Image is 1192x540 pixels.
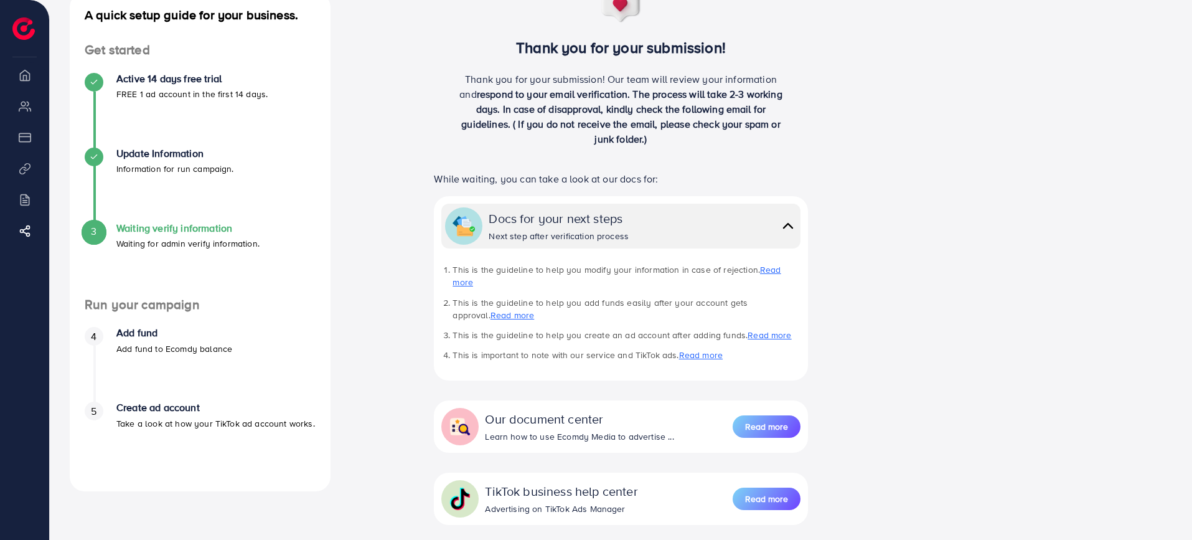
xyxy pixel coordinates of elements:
[733,414,800,439] a: Read more
[485,410,673,428] div: Our document center
[70,42,331,58] h4: Get started
[485,430,673,443] div: Learn how to use Ecomdy Media to advertise ...
[748,329,791,341] a: Read more
[116,148,234,159] h4: Update Information
[116,341,232,356] p: Add fund to Ecomdy balance
[453,296,800,322] li: This is the guideline to help you add funds easily after your account gets approval.
[453,329,800,341] li: This is the guideline to help you create an ad account after adding funds.
[91,224,96,239] span: 3
[453,263,800,289] li: This is the guideline to help you modify your information in case of rejection.
[116,402,315,414] h4: Create ad account
[116,236,260,251] p: Waiting for admin verify information.
[1139,484,1183,531] iframe: Chat
[455,72,787,146] p: Thank you for your submission! Our team will review your information and
[779,217,797,235] img: collapse
[733,488,800,510] button: Read more
[116,327,232,339] h4: Add fund
[70,222,331,297] li: Waiting verify information
[12,17,35,40] img: logo
[453,263,781,288] a: Read more
[490,309,534,321] a: Read more
[70,327,331,402] li: Add fund
[91,329,96,344] span: 4
[70,297,331,313] h4: Run your campaign
[70,402,331,476] li: Create ad account
[461,87,782,146] span: respond to your email verification. The process will take 2-3 working days. In case of disapprova...
[449,415,471,438] img: collapse
[733,415,800,438] button: Read more
[434,171,807,186] p: While waiting, you can take a look at our docs for:
[489,209,629,227] div: Docs for your next steps
[489,230,629,242] div: Next step after verification process
[745,493,788,505] span: Read more
[116,161,234,176] p: Information for run campaign.
[116,222,260,234] h4: Waiting verify information
[745,420,788,433] span: Read more
[116,416,315,431] p: Take a look at how your TikTok ad account works.
[679,349,723,361] a: Read more
[91,404,96,419] span: 5
[116,73,268,85] h4: Active 14 days free trial
[70,148,331,222] li: Update Information
[733,486,800,511] a: Read more
[116,87,268,102] p: FREE 1 ad account in the first 14 days.
[70,73,331,148] li: Active 14 days free trial
[453,349,800,361] li: This is important to note with our service and TikTok ads.
[449,488,471,510] img: collapse
[413,39,828,57] h3: Thank you for your submission!
[70,7,331,22] h4: A quick setup guide for your business.
[453,215,475,237] img: collapse
[485,503,637,515] div: Advertising on TikTok Ads Manager
[485,482,637,500] div: TikTok business help center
